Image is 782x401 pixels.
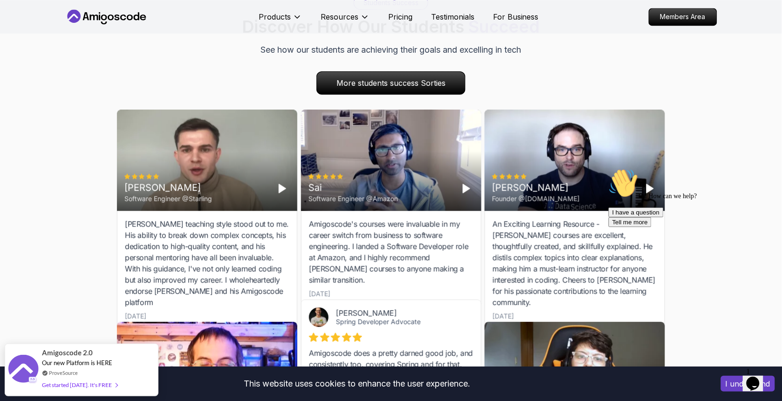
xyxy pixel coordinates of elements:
div: Software Engineer @Amazon [309,194,398,203]
div: 👋Hi! How can we help?I have a questionTell me more [4,4,171,62]
div: [DATE] [493,311,514,321]
div: Amigoscode's courses were invaluable in my career switch from business to software engineering. I... [309,218,473,285]
span: Amigoscode 2.0 [42,347,93,358]
button: Accept cookies [721,376,775,392]
div: Founder @[DOMAIN_NAME] [492,194,580,203]
img: Josh Long avatar [309,307,329,327]
p: Products [259,11,291,22]
div: [PERSON_NAME] [336,308,459,318]
a: Members Area [649,8,717,26]
button: Play [275,181,290,196]
img: :wave: [4,4,34,34]
img: provesource social proof notification image [8,355,39,385]
div: Software Engineer @Starling [124,194,212,203]
button: Products [259,11,302,30]
div: [PERSON_NAME] [492,181,580,194]
div: [PERSON_NAME] [124,181,212,194]
a: Pricing [388,11,412,22]
a: More students success Sorties [316,71,466,95]
button: I have a question [4,43,59,53]
a: ProveSource [49,369,78,377]
span: Hi! How can we help? [4,28,92,35]
div: [DATE] [125,311,146,321]
button: Tell me more [4,53,47,62]
p: Members Area [649,8,717,25]
div: [PERSON_NAME] teaching style stood out to me. His ability to break down complex concepts, his ded... [125,218,289,308]
iframe: chat widget [743,364,773,392]
button: Play [459,181,474,196]
iframe: chat widget [605,165,773,359]
button: Resources [321,11,370,30]
div: Sai [309,181,398,194]
div: An Exciting Learning Resource - [PERSON_NAME] courses are excellent, thoughtfully created, and sk... [493,218,657,308]
p: Resources [321,11,358,22]
a: Spring Developer Advocate [336,318,421,325]
a: For Business [493,11,539,22]
span: Our new Platform is HERE [42,359,112,366]
div: [DATE] [309,289,330,298]
p: See how our students are achieving their goals and excelling in tech [261,43,521,56]
p: More students success Sorties [317,72,465,94]
div: Get started [DATE]. It's FREE [42,380,117,390]
div: This website uses cookies to enhance the user experience. [7,373,707,394]
h2: Discover How Our Students [242,17,540,36]
a: Testimonials [431,11,474,22]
